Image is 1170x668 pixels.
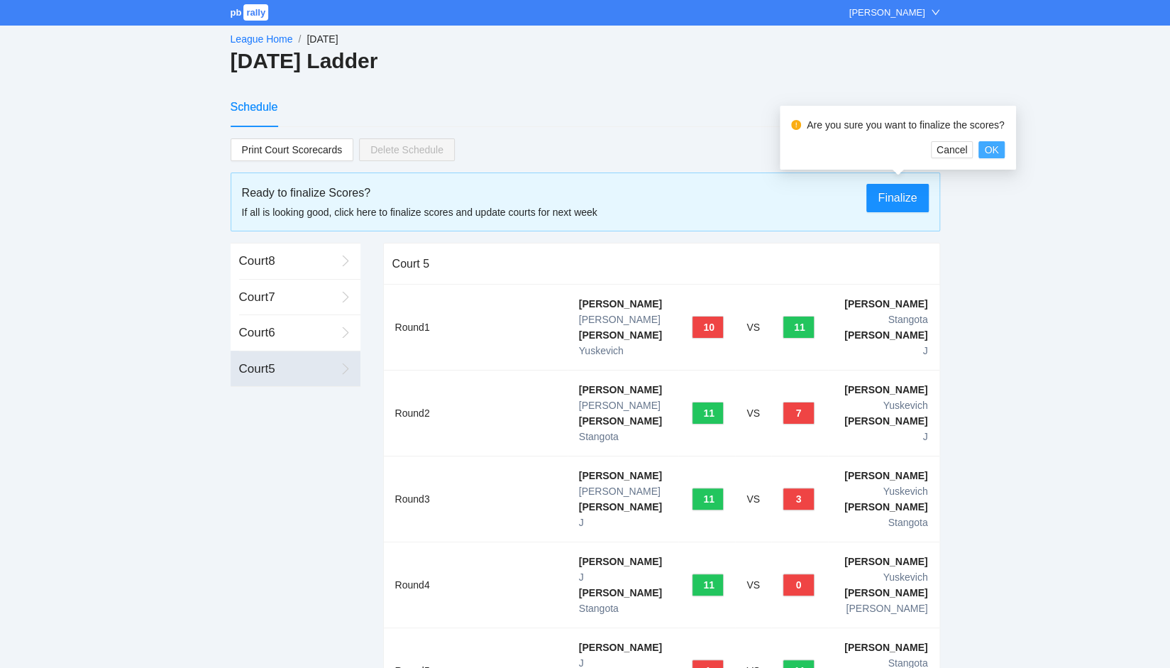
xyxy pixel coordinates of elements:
button: 11 [692,488,724,510]
div: Ready to finalize Scores? [242,184,861,202]
button: 3 [783,488,815,510]
span: J [923,431,928,442]
button: 10 [692,316,724,339]
span: [PERSON_NAME] [579,314,661,325]
div: Court 7 [239,288,336,307]
td: VS [735,371,771,456]
b: [PERSON_NAME] [844,415,927,427]
span: Yuskevich [579,345,624,356]
span: Yuskevich [883,486,927,497]
b: [PERSON_NAME] [579,587,662,598]
span: / [298,33,301,45]
span: Yuskevich [883,400,927,411]
span: [PERSON_NAME] [846,603,927,614]
span: down [931,8,940,17]
b: [PERSON_NAME] [844,556,927,567]
span: Stangota [579,603,619,614]
b: [PERSON_NAME] [579,642,662,653]
td: VS [735,285,771,371]
b: [PERSON_NAME] [844,298,927,310]
span: Print Court Scorecards [242,139,343,160]
button: 0 [783,574,815,596]
b: [PERSON_NAME] [579,415,662,427]
span: pb [231,7,242,18]
td: VS [735,456,771,542]
div: Court 8 [239,252,336,270]
b: [PERSON_NAME] [579,298,662,310]
span: exclamation-circle [791,120,801,130]
td: Round 1 [384,285,568,371]
span: Yuskevich [883,571,927,583]
button: 11 [692,574,724,596]
a: Print Court Scorecards [231,138,354,161]
b: [PERSON_NAME] [579,384,662,395]
button: 7 [783,402,815,425]
div: [PERSON_NAME] [849,6,925,20]
button: 11 [692,402,724,425]
a: League Home [231,33,293,45]
div: Schedule [231,98,278,116]
b: [PERSON_NAME] [579,556,662,567]
span: [DATE] [307,33,338,45]
a: pbrally [231,7,271,18]
div: Court 6 [239,324,336,342]
b: [PERSON_NAME] [844,501,927,513]
b: [PERSON_NAME] [844,470,927,481]
span: J [579,571,584,583]
b: [PERSON_NAME] [844,642,927,653]
span: [PERSON_NAME] [579,486,661,497]
span: Cancel [937,142,968,158]
b: [PERSON_NAME] [579,501,662,513]
span: J [923,345,928,356]
button: Cancel [931,141,973,158]
b: [PERSON_NAME] [844,587,927,598]
span: rally [243,4,268,21]
span: J [579,517,584,528]
td: VS [735,542,771,628]
b: [PERSON_NAME] [579,470,662,481]
div: Court 5 [392,243,931,284]
div: Court 5 [239,360,336,378]
div: If all is looking good, click here to finalize scores and update courts for next week [242,204,861,220]
span: OK [984,142,998,158]
td: Round 4 [384,542,568,628]
button: Finalize [866,184,928,212]
span: Finalize [878,189,917,207]
b: [PERSON_NAME] [844,384,927,395]
b: [PERSON_NAME] [579,329,662,341]
span: Stangota [579,431,619,442]
span: Stangota [888,517,927,528]
span: [PERSON_NAME] [579,400,661,411]
div: Are you sure you want to finalize the scores? [807,117,1005,133]
span: Stangota [888,314,927,325]
button: OK [978,141,1004,158]
b: [PERSON_NAME] [844,329,927,341]
h2: [DATE] Ladder [231,47,940,76]
td: Round 2 [384,371,568,456]
button: 11 [783,316,815,339]
td: Round 3 [384,456,568,542]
